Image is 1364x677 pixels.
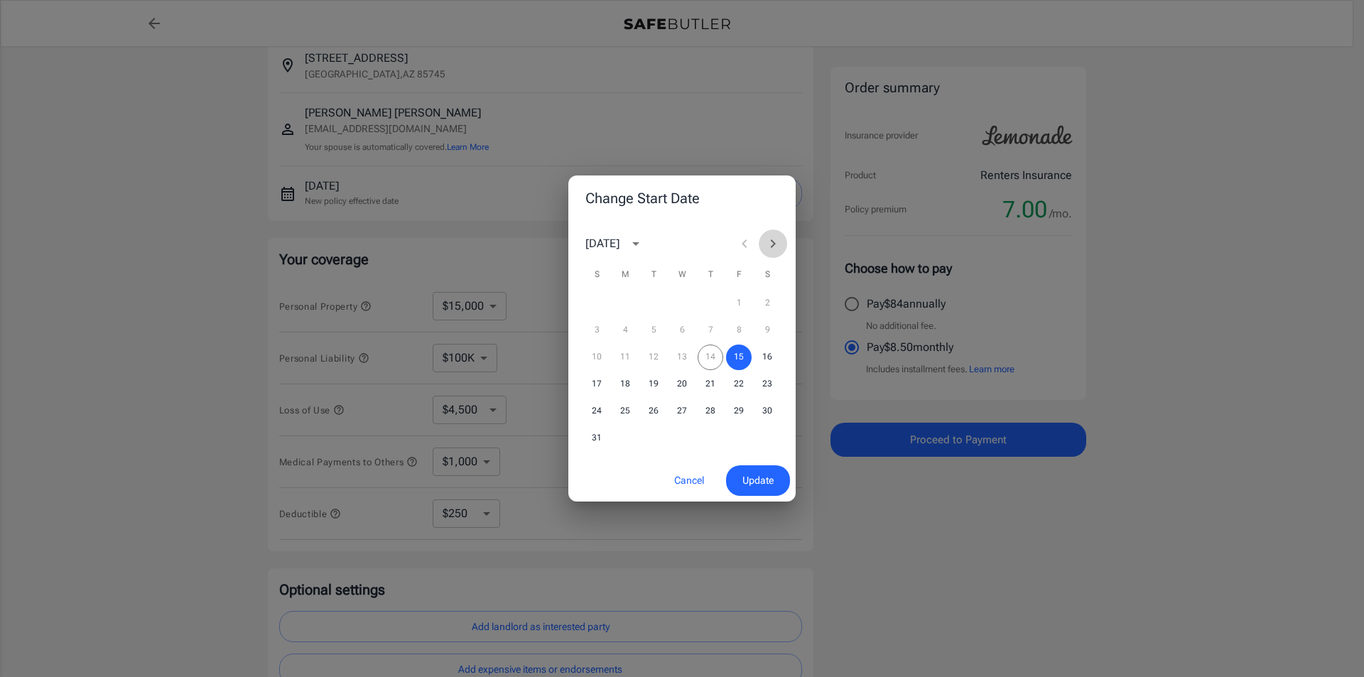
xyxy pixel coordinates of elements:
[624,232,648,256] button: calendar view is open, switch to year view
[568,175,796,221] h2: Change Start Date
[612,372,638,397] button: 18
[584,399,610,424] button: 24
[584,426,610,451] button: 31
[584,372,610,397] button: 17
[658,465,720,496] button: Cancel
[726,372,752,397] button: 22
[726,261,752,289] span: Friday
[754,345,780,370] button: 16
[759,229,787,258] button: Next month
[641,399,666,424] button: 26
[585,235,619,252] div: [DATE]
[641,261,666,289] span: Tuesday
[742,472,774,489] span: Update
[669,399,695,424] button: 27
[641,372,666,397] button: 19
[754,399,780,424] button: 30
[669,261,695,289] span: Wednesday
[726,345,752,370] button: 15
[698,372,723,397] button: 21
[754,372,780,397] button: 23
[669,372,695,397] button: 20
[612,261,638,289] span: Monday
[726,399,752,424] button: 29
[612,399,638,424] button: 25
[698,399,723,424] button: 28
[584,261,610,289] span: Sunday
[726,465,790,496] button: Update
[754,261,780,289] span: Saturday
[698,261,723,289] span: Thursday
